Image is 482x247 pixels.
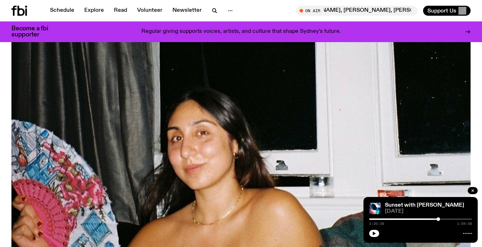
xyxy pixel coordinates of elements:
[80,6,108,16] a: Explore
[369,203,381,214] img: Simon Caldwell stands side on, looking downwards. He has headphones on. Behind him is a brightly ...
[369,222,384,226] span: 1:20:36
[296,6,417,16] button: On AirThe Playlist with [PERSON_NAME], [PERSON_NAME], [PERSON_NAME], and Raf
[11,26,57,38] h3: Become a fbi supporter
[110,6,131,16] a: Read
[385,202,464,208] a: Sunset with [PERSON_NAME]
[133,6,167,16] a: Volunteer
[457,222,472,226] span: 1:59:58
[141,29,341,35] p: Regular giving supports voices, artists, and culture that shape Sydney’s future.
[423,6,471,16] button: Support Us
[427,7,456,14] span: Support Us
[385,209,472,214] span: [DATE]
[168,6,206,16] a: Newsletter
[46,6,79,16] a: Schedule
